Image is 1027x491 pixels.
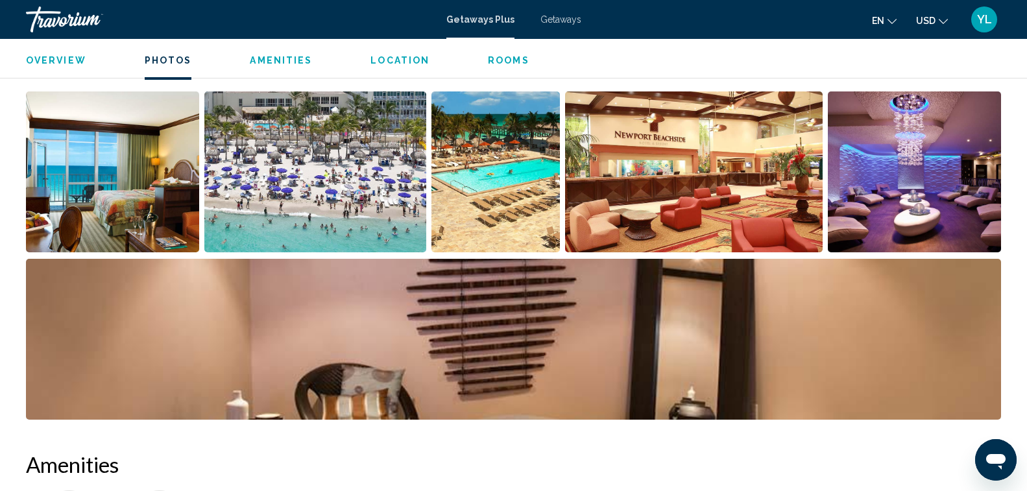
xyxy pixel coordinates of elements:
a: Travorium [26,6,433,32]
button: Open full-screen image slider [26,91,199,253]
button: Rooms [488,54,529,66]
span: Photos [145,55,192,66]
span: Rooms [488,55,529,66]
h2: Amenities [26,451,1001,477]
button: Open full-screen image slider [431,91,559,253]
button: Change currency [916,11,948,30]
button: Open full-screen image slider [565,91,823,253]
button: Open full-screen image slider [828,91,1001,253]
button: Amenities [250,54,312,66]
span: YL [977,13,992,26]
span: USD [916,16,936,26]
button: Photos [145,54,192,66]
span: Location [370,55,429,66]
button: Open full-screen image slider [204,91,426,253]
button: User Menu [967,6,1001,33]
button: Change language [872,11,897,30]
span: Overview [26,55,86,66]
button: Location [370,54,429,66]
iframe: Кнопка запуска окна обмена сообщениями [975,439,1017,481]
button: Overview [26,54,86,66]
a: Getaways Plus [446,14,514,25]
span: en [872,16,884,26]
a: Getaways [540,14,581,25]
button: Open full-screen image slider [26,258,1001,420]
span: Amenities [250,55,312,66]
